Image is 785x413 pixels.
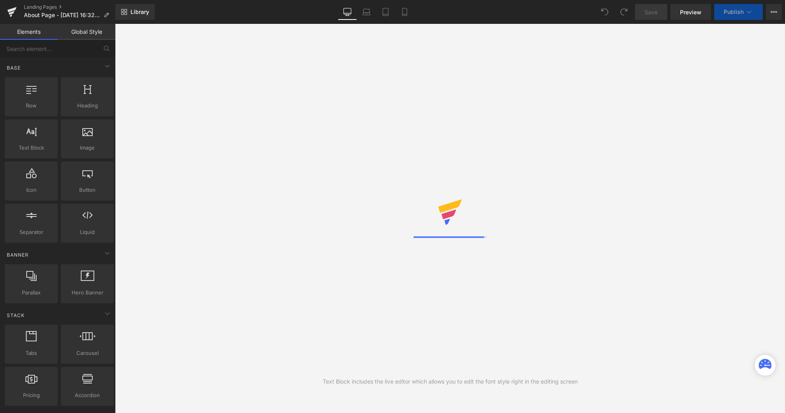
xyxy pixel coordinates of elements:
[597,4,613,20] button: Undo
[680,8,701,16] span: Preview
[6,251,29,259] span: Banner
[338,4,357,20] a: Desktop
[714,4,763,20] button: Publish
[766,4,782,20] button: More
[63,101,111,110] span: Heading
[58,24,115,40] a: Global Style
[7,288,55,297] span: Parallax
[616,4,632,20] button: Redo
[24,4,115,10] a: Landing Pages
[7,391,55,399] span: Pricing
[7,144,55,152] span: Text Block
[7,228,55,236] span: Separator
[7,349,55,357] span: Tabs
[131,8,149,16] span: Library
[357,4,376,20] a: Laptop
[645,8,658,16] span: Save
[724,9,744,15] span: Publish
[63,288,111,297] span: Hero Banner
[63,144,111,152] span: Image
[6,64,21,72] span: Base
[115,4,155,20] a: New Library
[376,4,395,20] a: Tablet
[63,391,111,399] span: Accordion
[63,228,111,236] span: Liquid
[7,186,55,194] span: Icon
[24,12,100,18] span: About Page - [DATE] 16:32:47
[63,186,111,194] span: Button
[670,4,711,20] a: Preview
[63,349,111,357] span: Carousel
[6,312,25,319] span: Stack
[323,377,578,386] div: Text Block includes the live editor which allows you to edit the font style right in the editing ...
[395,4,414,20] a: Mobile
[7,101,55,110] span: Row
